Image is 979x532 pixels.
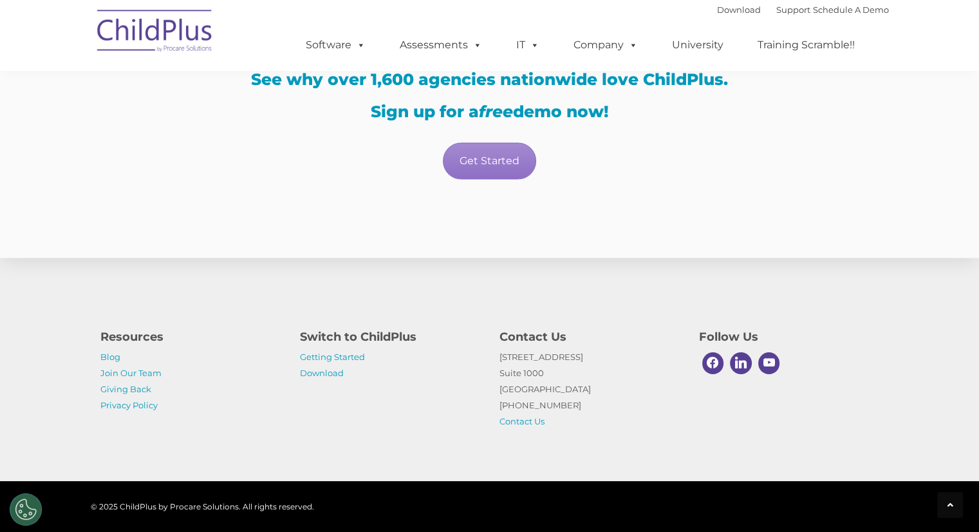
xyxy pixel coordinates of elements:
[100,352,120,362] a: Blog
[91,1,219,65] img: ChildPlus by Procare Solutions
[755,349,783,377] a: Youtube
[717,5,889,15] font: |
[387,32,495,58] a: Assessments
[659,32,736,58] a: University
[717,5,761,15] a: Download
[100,400,158,410] a: Privacy Policy
[813,5,889,15] a: Schedule A Demo
[499,328,680,346] h4: Contact Us
[100,71,879,88] h3: See why over 1,600 agencies nationwide love ChildPlus.
[443,142,536,179] a: Get Started
[100,368,162,378] a: Join Our Team
[699,349,727,377] a: Facebook
[100,384,151,394] a: Giving Back
[300,352,365,362] a: Getting Started
[699,328,879,346] h4: Follow Us
[91,502,314,511] span: © 2025 ChildPlus by Procare Solutions. All rights reserved.
[100,328,281,346] h4: Resources
[300,328,480,346] h4: Switch to ChildPlus
[503,32,552,58] a: IT
[561,32,651,58] a: Company
[499,416,545,426] a: Contact Us
[100,104,879,120] h3: Sign up for a demo now!
[745,32,868,58] a: Training Scramble!!
[300,368,344,378] a: Download
[499,349,680,430] p: [STREET_ADDRESS] Suite 1000 [GEOGRAPHIC_DATA] [PHONE_NUMBER]
[10,493,42,526] button: Cookies Settings
[727,349,755,377] a: Linkedin
[776,5,810,15] a: Support
[479,102,513,121] em: free
[293,32,378,58] a: Software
